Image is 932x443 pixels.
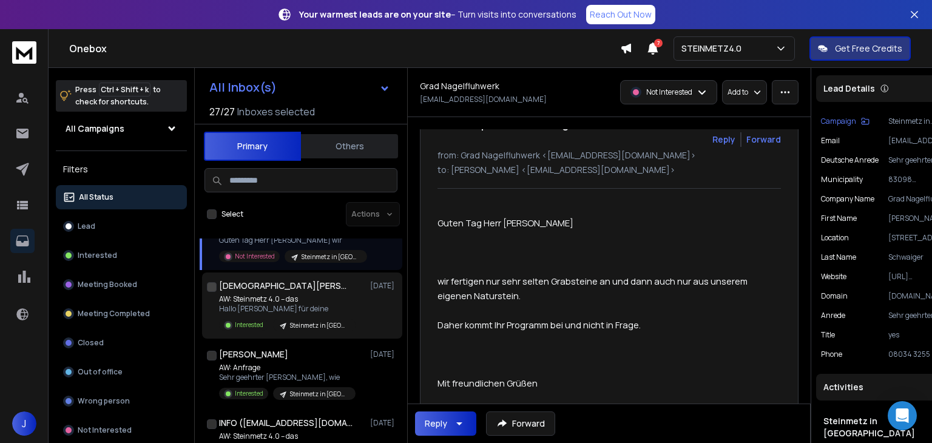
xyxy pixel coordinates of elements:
[56,117,187,141] button: All Campaigns
[66,123,124,135] h1: All Campaigns
[681,42,746,55] p: STEINMETZ4.0
[204,132,301,161] button: Primary
[237,104,315,119] h3: Inboxes selected
[75,84,161,108] p: Press to check for shortcuts.
[420,95,547,104] p: [EMAIL_ADDRESS][DOMAIN_NAME]
[586,5,655,24] a: Reach Out Now
[99,83,150,96] span: Ctrl + Shift + k
[712,134,735,146] button: Reply
[209,104,235,119] span: 27 / 27
[221,209,243,219] label: Select
[654,39,663,47] span: 7
[78,309,150,319] p: Meeting Completed
[56,389,187,413] button: Wrong person
[821,117,856,126] p: Campaign
[78,425,132,435] p: Not Interested
[821,117,870,126] button: Campaign
[219,348,288,360] h1: [PERSON_NAME]
[78,251,117,260] p: Interested
[12,411,36,436] button: J
[821,311,845,320] p: Anrede
[301,133,398,160] button: Others
[69,41,620,56] h1: Onebox
[219,280,353,292] h1: [DEMOGRAPHIC_DATA][PERSON_NAME]
[437,217,573,229] span: Guten Tag Herr [PERSON_NAME]
[821,291,848,301] p: Domain
[821,330,835,340] p: title
[56,161,187,178] h3: Filters
[370,281,397,291] p: [DATE]
[821,175,863,184] p: Municipality
[821,136,840,146] p: Email
[78,280,137,289] p: Meeting Booked
[821,252,856,262] p: Last Name
[235,389,263,398] p: Interested
[746,134,781,146] div: Forward
[437,164,781,176] p: to: [PERSON_NAME] <[EMAIL_ADDRESS][DOMAIN_NAME]>
[823,83,875,95] p: Lead Details
[219,363,356,373] p: AW: Anfrage
[420,80,499,92] h1: Grad Nagelfluhwerk
[437,149,781,161] p: from: Grad Nagelfluhwerk <[EMAIL_ADDRESS][DOMAIN_NAME]>
[437,319,641,331] span: Daher kommt Ihr Programm bei und nicht in Frage.
[299,8,576,21] p: – Turn visits into conversations
[821,214,857,223] p: First Name
[486,411,555,436] button: Forward
[728,87,748,97] p: Add to
[219,417,353,429] h1: INFO ([EMAIL_ADDRESS][DOMAIN_NAME])
[888,401,917,430] div: Open Intercom Messenger
[235,252,275,261] p: Not Interested
[219,373,356,382] p: Sehr geehrter [PERSON_NAME], wie
[56,185,187,209] button: All Status
[415,411,476,436] button: Reply
[219,235,365,245] p: Guten Tag Herr [PERSON_NAME] wir
[821,350,842,359] p: Phone
[821,272,846,282] p: website
[437,275,749,302] span: wir fertigen nur sehr selten Grabsteine an und dann auch nur aus unserem eigenen Naturstein.
[646,87,692,97] p: Not Interested
[78,338,104,348] p: Closed
[56,302,187,326] button: Meeting Completed
[56,360,187,384] button: Out of office
[290,321,348,330] p: Steinmetz in [GEOGRAPHIC_DATA]
[370,418,397,428] p: [DATE]
[56,272,187,297] button: Meeting Booked
[370,350,397,359] p: [DATE]
[821,194,874,204] p: Company Name
[200,75,400,100] button: All Inbox(s)
[78,396,130,406] p: Wrong person
[437,377,538,389] span: Mit freundlichen Grüßen
[235,320,263,330] p: Interested
[809,36,911,61] button: Get Free Credits
[56,243,187,268] button: Interested
[835,42,902,55] p: Get Free Credits
[302,252,360,262] p: Steinmetz in [GEOGRAPHIC_DATA]
[821,233,849,243] p: location
[299,8,451,20] strong: Your warmest leads are on your site
[56,214,187,238] button: Lead
[79,192,113,202] p: All Status
[821,155,879,165] p: Deutsche Anrede
[78,367,123,377] p: Out of office
[219,294,356,304] p: AW: Steinmetz 4.0 – das
[290,390,348,399] p: Steinmetz in [GEOGRAPHIC_DATA]
[590,8,652,21] p: Reach Out Now
[56,331,187,355] button: Closed
[56,418,187,442] button: Not Interested
[219,431,365,441] p: AW: Steinmetz 4.0 – das
[12,41,36,64] img: logo
[78,221,95,231] p: Lead
[219,304,356,314] p: Hallo [PERSON_NAME] für deine
[209,81,277,93] h1: All Inbox(s)
[425,418,447,430] div: Reply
